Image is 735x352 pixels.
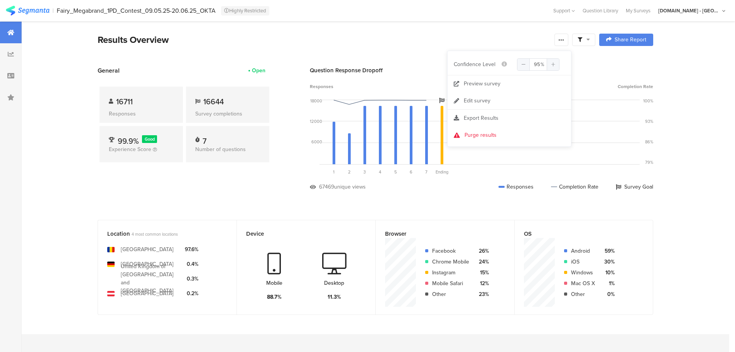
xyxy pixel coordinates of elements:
a: Edit survey [448,92,571,109]
div: 18000 [310,98,322,104]
div: Purge results [465,131,497,139]
div: 30% [601,258,615,266]
div: 88.7% [267,293,282,301]
div: Android [571,247,595,255]
span: 4 [379,169,381,175]
span: 3 [363,169,366,175]
input: Confidence Level [517,58,559,71]
div: Other [432,290,469,298]
a: My Surveys [622,7,654,14]
div: 100% [643,98,653,104]
div: 93% [645,118,653,124]
span: 16711 [116,96,133,107]
span: Number of questions [195,145,246,153]
div: Facebook [432,247,469,255]
div: 12% [475,279,489,287]
div: 59% [601,247,615,255]
div: 0.3% [185,275,198,283]
i: Survey Goal [439,98,444,103]
div: 97.6% [185,245,198,253]
div: Other [571,290,595,298]
div: Desktop [324,279,344,287]
div: Windows [571,269,595,277]
a: Preview survey [448,75,571,92]
div: Fairy_Megabrand_1PD_Contest_09.05.25-20.06.25_OKTA [57,7,216,14]
div: 0.4% [185,260,198,268]
span: Share Report [615,37,646,43]
span: Export Results [464,114,498,122]
div: 86% [645,139,653,145]
div: OS [524,230,631,238]
span: % [541,61,544,68]
div: 1% [601,279,615,287]
div: Location [107,230,215,238]
div: 0% [601,290,615,298]
span: Responses [310,83,333,90]
span: Good [145,136,155,142]
div: Responses [109,110,174,118]
span: 6 [410,169,412,175]
div: iOS [571,258,595,266]
span: General [98,66,120,75]
div: 15% [475,269,489,277]
div: Mac OS X [571,279,595,287]
span: 16644 [203,96,224,107]
span: Experience Score [109,145,151,153]
div: 0.2% [185,289,198,298]
div: Open [252,66,265,75]
div: 79% [645,159,653,165]
div: Preview survey [464,80,500,88]
div: [GEOGRAPHIC_DATA] [121,245,174,253]
span: 4 most common locations [132,231,178,237]
span: Confidence Level [454,60,495,68]
div: Survey completions [195,110,260,118]
div: [GEOGRAPHIC_DATA] [121,289,174,298]
div: | [52,6,54,15]
div: unique views [334,183,366,191]
div: Device [246,230,353,238]
a: Question Library [579,7,622,14]
span: 7 [425,169,427,175]
div: 6000 [311,139,322,145]
div: Survey Goal [616,183,653,191]
div: 10% [601,269,615,277]
div: Instagram [432,269,469,277]
div: Browser [385,230,492,238]
div: Edit survey [464,97,490,105]
div: Mobile Safari [432,279,469,287]
div: Support [553,5,575,17]
img: segmanta logo [6,6,49,15]
div: Completion Rate [551,183,598,191]
div: Responses [498,183,534,191]
div: [GEOGRAPHIC_DATA] [121,260,174,268]
div: 12000 [310,118,322,124]
div: Highly Restricted [221,6,269,15]
div: 26% [475,247,489,255]
div: Mobile [266,279,282,287]
div: Results Overview [98,33,551,47]
div: Chrome Mobile [432,258,469,266]
span: Completion Rate [618,83,653,90]
div: [DOMAIN_NAME] - [GEOGRAPHIC_DATA] [658,7,720,14]
span: 99.9% [118,135,139,147]
span: 1 [333,169,335,175]
span: 2 [348,169,351,175]
div: Ending [434,169,449,175]
div: United Kingdom of [GEOGRAPHIC_DATA] and [GEOGRAPHIC_DATA] [121,262,179,295]
div: 11.3% [328,293,341,301]
div: 23% [475,290,489,298]
span: 5 [394,169,397,175]
div: 24% [475,258,489,266]
div: Question Response Dropoff [310,66,653,75]
div: 67469 [319,183,334,191]
div: 7 [203,135,206,143]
